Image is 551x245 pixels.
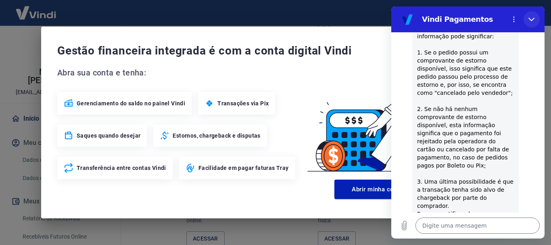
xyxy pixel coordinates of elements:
span: Transferência entre contas Vindi [77,164,166,172]
span: Abra sua conta e tenha: [57,66,298,79]
img: Good Billing [298,66,494,176]
span: Estornos, chargeback e disputas [173,132,260,140]
span: Gerenciamento do saldo no painel Vindi [77,99,185,107]
button: Abrir minha conta digital Vindi [334,180,457,199]
span: Saques quando desejar [77,132,140,140]
span: Facilidade em pagar faturas Tray [198,164,289,172]
span: Transações via Pix [217,99,269,107]
iframe: Janela de mensagens [391,6,545,239]
span: Gestão financeira integrada é com a conta digital Vindi [57,43,477,59]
